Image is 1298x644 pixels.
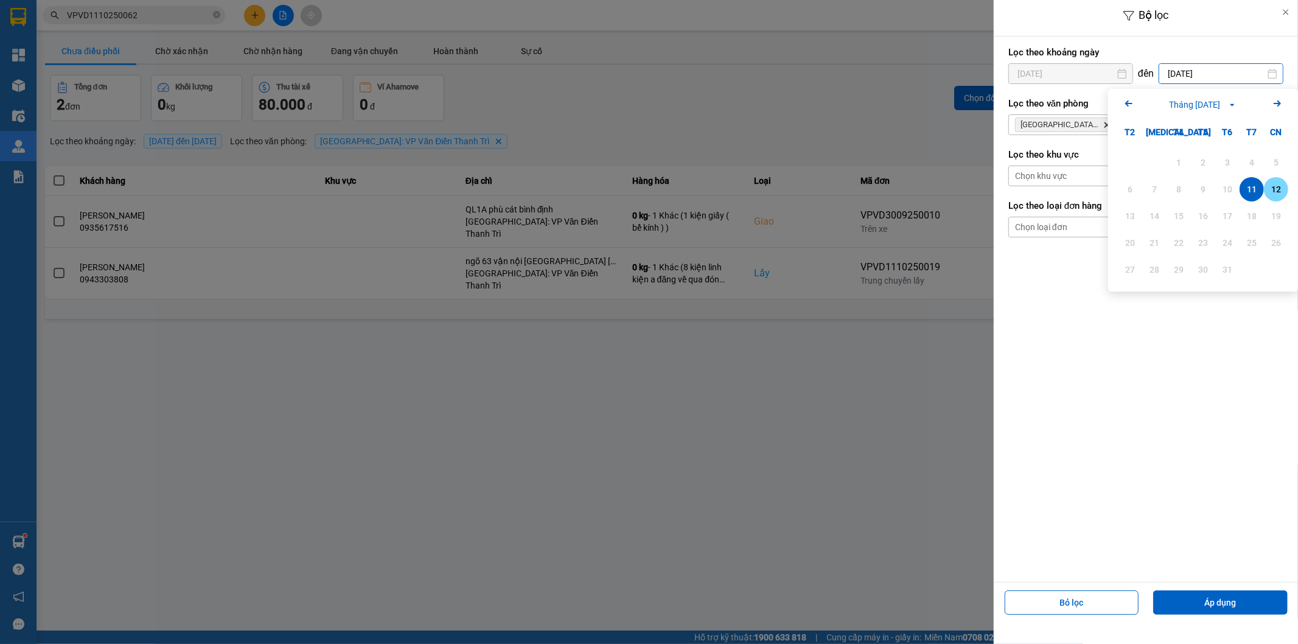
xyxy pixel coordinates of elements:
[1215,177,1240,201] div: Not available. Thứ Sáu, tháng 10 10 2025.
[1240,120,1264,144] div: T7
[1215,204,1240,228] div: Not available. Thứ Sáu, tháng 10 17 2025.
[1167,257,1191,282] div: Not available. Thứ Tư, tháng 10 29 2025.
[1146,182,1163,197] div: 7
[1264,120,1288,144] div: CN
[1219,209,1236,223] div: 17
[1122,262,1139,277] div: 27
[1167,177,1191,201] div: Not available. Thứ Tư, tháng 10 8 2025.
[1170,236,1187,250] div: 22
[1142,120,1167,144] div: [MEDICAL_DATA]
[1191,150,1215,175] div: Not available. Thứ Năm, tháng 10 2 2025.
[1122,209,1139,223] div: 13
[1008,46,1283,58] label: Lọc theo khoảng ngày
[1170,262,1187,277] div: 29
[1215,257,1240,282] div: Not available. Thứ Sáu, tháng 10 31 2025.
[1118,120,1142,144] div: T2
[1191,204,1215,228] div: Not available. Thứ Năm, tháng 10 16 2025.
[1191,177,1215,201] div: Not available. Thứ Năm, tháng 10 9 2025.
[1215,231,1240,255] div: Not available. Thứ Sáu, tháng 10 24 2025.
[1118,177,1142,201] div: Not available. Thứ Hai, tháng 10 6 2025.
[1146,262,1163,277] div: 28
[1167,204,1191,228] div: Not available. Thứ Tư, tháng 10 15 2025.
[1015,117,1116,132] span: Hà Nội: VP Văn Điển Thanh Trì, close by backspace
[1159,64,1283,83] input: Select a date.
[1142,177,1167,201] div: Not available. Thứ Ba, tháng 10 7 2025.
[1142,257,1167,282] div: Not available. Thứ Ba, tháng 10 28 2025.
[1015,221,1067,233] div: Chọn loại đơn
[1240,204,1264,228] div: Not available. Thứ Bảy, tháng 10 18 2025.
[1170,209,1187,223] div: 15
[1195,209,1212,223] div: 16
[1021,120,1098,130] span: Hà Nội: VP Văn Điển Thanh Trì
[1153,590,1288,615] button: Áp dụng
[1268,209,1285,223] div: 19
[1219,182,1236,197] div: 10
[1243,182,1260,197] div: 11
[1219,236,1236,250] div: 24
[1264,231,1288,255] div: Not available. Chủ Nhật, tháng 10 26 2025.
[1009,64,1132,83] input: Select a date.
[1268,236,1285,250] div: 26
[1215,150,1240,175] div: Not available. Thứ Sáu, tháng 10 3 2025.
[1139,9,1169,21] span: Bộ lọc
[1270,96,1285,113] button: Next month.
[1191,257,1215,282] div: Not available. Thứ Năm, tháng 10 30 2025.
[1195,155,1212,170] div: 2
[1191,231,1215,255] div: Not available. Thứ Năm, tháng 10 23 2025.
[1122,96,1136,111] svg: Arrow Left
[1122,236,1139,250] div: 20
[1240,150,1264,175] div: Not available. Thứ Bảy, tháng 10 4 2025.
[1240,231,1264,255] div: Not available. Thứ Bảy, tháng 10 25 2025.
[1219,262,1236,277] div: 31
[1243,209,1260,223] div: 18
[1142,231,1167,255] div: Not available. Thứ Ba, tháng 10 21 2025.
[1167,150,1191,175] div: Not available. Thứ Tư, tháng 10 1 2025.
[1264,177,1288,201] div: Choose Chủ Nhật, tháng 10 12 2025. It's available.
[1103,121,1111,128] svg: Delete
[1219,155,1236,170] div: 3
[1215,120,1240,144] div: T6
[1243,155,1260,170] div: 4
[1240,177,1264,201] div: Selected. Thứ Bảy, tháng 10 11 2025. It's available.
[1146,236,1163,250] div: 21
[1118,231,1142,255] div: Not available. Thứ Hai, tháng 10 20 2025.
[1142,204,1167,228] div: Not available. Thứ Ba, tháng 10 14 2025.
[1167,231,1191,255] div: Not available. Thứ Tư, tháng 10 22 2025.
[1122,96,1136,113] button: Previous month.
[1268,182,1285,197] div: 12
[1015,170,1067,182] div: Chọn khu vực
[1195,182,1212,197] div: 9
[1167,120,1191,144] div: T4
[1133,68,1159,80] div: đến
[1195,236,1212,250] div: 23
[1195,262,1212,277] div: 30
[1165,98,1241,111] button: Tháng [DATE]
[1108,89,1298,292] div: Calendar.
[1008,200,1283,212] label: Lọc theo loại đơn hàng
[1243,236,1260,250] div: 25
[1146,209,1163,223] div: 14
[1270,96,1285,111] svg: Arrow Right
[1008,97,1283,110] label: Lọc theo văn phòng
[1170,182,1187,197] div: 8
[1008,149,1283,161] label: Lọc theo khu vực
[1122,182,1139,197] div: 6
[1264,204,1288,228] div: Not available. Chủ Nhật, tháng 10 19 2025.
[1170,155,1187,170] div: 1
[1005,590,1139,615] button: Bỏ lọc
[1191,120,1215,144] div: T5
[1118,204,1142,228] div: Not available. Thứ Hai, tháng 10 13 2025.
[1268,155,1285,170] div: 5
[1118,257,1142,282] div: Not available. Thứ Hai, tháng 10 27 2025.
[1264,150,1288,175] div: Not available. Chủ Nhật, tháng 10 5 2025.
